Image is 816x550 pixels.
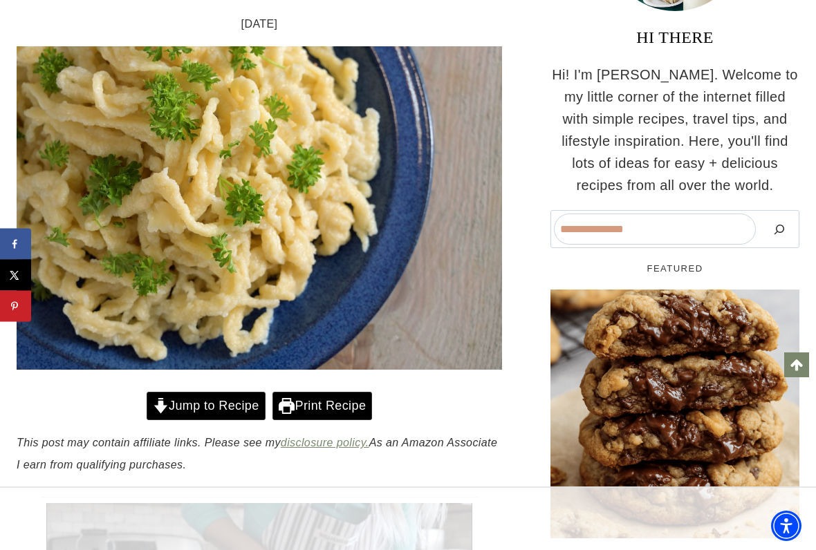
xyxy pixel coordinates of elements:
[281,437,369,448] a: disclosure policy.
[550,25,799,50] h3: HI THERE
[771,511,801,541] div: Accessibility Menu
[272,392,372,420] a: Print Recipe
[241,15,278,33] time: [DATE]
[147,392,266,420] a: Jump to Recipe
[550,262,799,276] h5: FEATURED
[17,437,497,471] em: This post may contain affiliate links. Please see my As an Amazon Associate I earn from qualifyin...
[550,64,799,196] p: Hi! I'm [PERSON_NAME]. Welcome to my little corner of the internet filled with simple recipes, tr...
[550,290,799,538] a: Read More Levain Chocolate Chip Cookies (Copycat Recipe)
[17,46,502,370] img: plate of keto spaetzle noodles
[763,214,796,245] button: Search
[784,352,809,377] a: Scroll to top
